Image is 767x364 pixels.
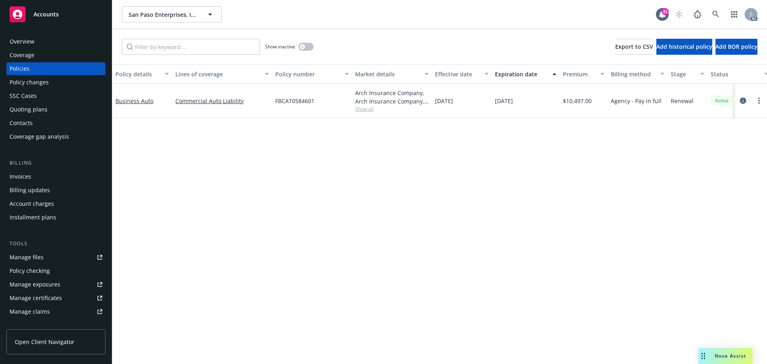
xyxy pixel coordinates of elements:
[6,49,105,62] a: Coverage
[435,97,453,105] span: [DATE]
[15,338,74,346] span: Open Client Navigator
[432,64,492,84] button: Effective date
[6,3,105,26] a: Accounts
[698,348,753,364] button: Nova Assist
[668,64,707,84] button: Stage
[10,265,50,277] div: Policy checking
[563,97,592,105] span: $10,497.00
[495,70,548,78] div: Expiration date
[6,130,105,143] a: Coverage gap analysis
[175,97,269,105] a: Commercial Auto Liability
[10,319,47,332] div: Manage BORs
[671,97,693,105] span: Renewal
[6,292,105,304] a: Manage certificates
[715,352,746,359] span: Nova Assist
[6,159,105,167] div: Billing
[6,278,105,291] a: Manage exposures
[6,211,105,224] a: Installment plans
[10,76,49,89] div: Policy changes
[690,6,705,22] a: Report a Bug
[6,240,105,248] div: Tools
[738,96,748,105] a: circleInformation
[656,43,712,50] span: Add historical policy
[656,39,712,55] button: Add historical policy
[112,64,172,84] button: Policy details
[34,11,59,18] span: Accounts
[10,49,34,62] div: Coverage
[172,64,272,84] button: Lines of coverage
[129,10,198,19] span: San Paso Enterprises, Inc.
[560,64,608,84] button: Premium
[122,39,260,55] input: Filter by keyword...
[611,97,662,105] span: Agency - Pay in full
[563,70,596,78] div: Premium
[615,39,653,55] button: Export to CSV
[355,89,429,105] div: Arch Insurance Company, Arch Insurance Company, Risk Transfer Partners
[6,197,105,210] a: Account charges
[715,39,757,55] button: Add BOR policy
[10,184,50,197] div: Billing updates
[6,103,105,116] a: Quoting plans
[6,305,105,318] a: Manage claims
[10,278,60,291] div: Manage exposures
[6,184,105,197] a: Billing updates
[6,90,105,102] a: SSC Cases
[265,43,295,50] span: Show inactive
[6,35,105,48] a: Overview
[6,251,105,264] a: Manage files
[10,90,37,102] div: SSC Cases
[714,97,730,104] span: Active
[708,6,724,22] a: Search
[10,170,31,183] div: Invoices
[10,211,56,224] div: Installment plans
[355,70,420,78] div: Market details
[6,319,105,332] a: Manage BORs
[492,64,560,84] button: Expiration date
[698,348,708,364] div: Drag to move
[275,97,314,105] span: FBCAT0584601
[726,6,742,22] a: Switch app
[10,305,50,318] div: Manage claims
[115,70,160,78] div: Policy details
[6,62,105,75] a: Policies
[10,35,34,48] div: Overview
[10,197,54,210] div: Account charges
[662,8,669,15] div: 31
[495,97,513,105] span: [DATE]
[608,64,668,84] button: Billing method
[754,96,764,105] a: more
[711,70,759,78] div: Status
[352,64,432,84] button: Market details
[6,170,105,183] a: Invoices
[10,292,62,304] div: Manage certificates
[6,265,105,277] a: Policy checking
[671,70,695,78] div: Stage
[6,117,105,129] a: Contacts
[10,103,48,116] div: Quoting plans
[715,43,757,50] span: Add BOR policy
[275,70,340,78] div: Policy number
[122,6,222,22] button: San Paso Enterprises, Inc.
[611,70,656,78] div: Billing method
[115,97,153,105] a: Business Auto
[10,62,30,75] div: Policies
[671,6,687,22] a: Start snowing
[615,43,653,50] span: Export to CSV
[10,117,33,129] div: Contacts
[435,70,480,78] div: Effective date
[10,251,44,264] div: Manage files
[10,130,69,143] div: Coverage gap analysis
[272,64,352,84] button: Policy number
[175,70,260,78] div: Lines of coverage
[355,105,429,112] span: Show all
[6,76,105,89] a: Policy changes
